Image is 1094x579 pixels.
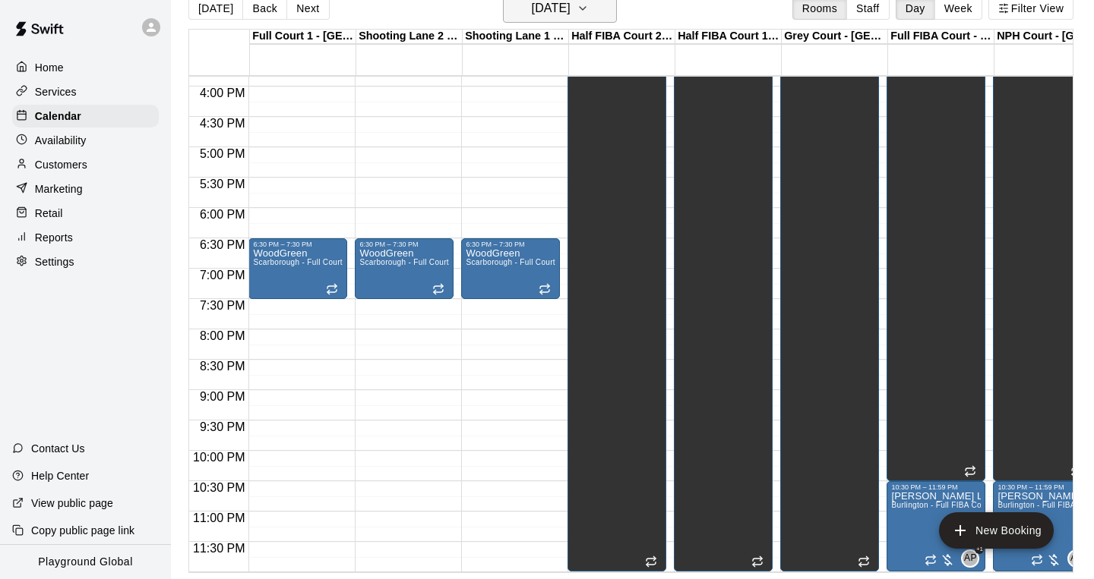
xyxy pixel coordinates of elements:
span: 5:00 PM [196,147,249,160]
p: Help Center [31,468,89,483]
p: Reports [35,230,73,245]
span: 8:00 PM [196,329,249,342]
p: Settings [35,254,74,269]
span: Recurring event [1070,465,1083,477]
span: AP [1070,551,1083,566]
div: 6:30 PM – 7:30 PM [359,241,449,248]
span: Recurring event [645,555,657,568]
span: Scarborough - Full Court [359,258,449,266]
p: Copy public page link [31,523,134,538]
span: +1 [975,545,984,554]
span: Burlington - Full FIBA Court [891,501,991,509]
p: Retail [35,206,63,221]
span: 10:00 PM [189,451,248,464]
div: Half FIBA Court 1 - [GEOGRAPHIC_DATA] [675,30,782,44]
div: Full Court 1 - [GEOGRAPHIC_DATA] [250,30,356,44]
div: 6:30 PM – 7:30 PM [466,241,555,248]
span: 6:30 PM [196,238,249,251]
div: 10:30 PM – 11:59 PM: Brodie League [993,481,1092,571]
a: Calendar [12,105,159,127]
p: Calendar [35,109,81,124]
div: 6:30 PM – 7:30 PM: WoodGreen [248,238,347,299]
span: Recurring event [539,283,551,295]
span: ACCTG PLAYGROUND & 1 other [967,549,979,568]
a: Customers [12,153,159,176]
div: Grey Court - [GEOGRAPHIC_DATA] [782,30,888,44]
a: Availability [12,129,159,152]
span: 5:30 PM [196,178,249,190]
span: Recurring event [925,554,937,566]
span: 8:30 PM [196,360,249,373]
button: add [939,512,1054,549]
p: View public page [31,496,113,511]
div: 6:30 PM – 7:30 PM [253,241,343,248]
p: Availability [35,133,87,148]
div: Shooting Lane 1 - [GEOGRAPHIC_DATA] [463,30,569,44]
a: Marketing [12,178,159,200]
span: Recurring event [1031,554,1043,566]
span: AP [964,551,977,566]
span: 9:00 PM [196,390,249,403]
span: 7:30 PM [196,299,249,312]
a: Home [12,56,159,79]
span: Scarborough - Full Court [253,258,343,266]
span: Recurring event [432,283,444,295]
a: Settings [12,250,159,273]
div: Half FIBA Court 2 - [GEOGRAPHIC_DATA] [569,30,675,44]
div: 6:30 PM – 7:30 PM: WoodGreen [355,238,454,299]
p: Home [35,60,64,75]
span: Recurring event [326,283,338,295]
div: Shooting Lane 2 - [GEOGRAPHIC_DATA] [356,30,463,44]
span: 6:00 PM [196,208,249,221]
span: 4:00 PM [196,87,249,99]
a: Reports [12,226,159,249]
span: Recurring event [858,555,870,568]
span: 11:30 PM [189,542,248,555]
a: Services [12,80,159,103]
span: Recurring event [964,465,976,477]
a: Retail [12,202,159,225]
p: Playground Global [38,554,133,570]
span: 10:30 PM [189,481,248,494]
span: 9:30 PM [196,420,249,433]
span: Scarborough - Full Court [466,258,555,266]
div: ACCTG PLAYGROUND [1067,549,1086,568]
span: 7:00 PM [196,269,249,282]
p: Contact Us [31,441,85,456]
span: 11:00 PM [189,511,248,524]
div: 10:30 PM – 11:59 PM [891,483,981,491]
div: 10:30 PM – 11:59 PM: Brodie League [887,481,985,571]
div: 6:30 PM – 7:30 PM: WoodGreen [461,238,560,299]
span: 4:30 PM [196,117,249,130]
p: Marketing [35,181,83,197]
div: 10:30 PM – 11:59 PM [998,483,1087,491]
p: Customers [35,157,87,172]
span: Recurring event [751,555,764,568]
p: Services [35,84,77,99]
div: Full FIBA Court - [GEOGRAPHIC_DATA] [888,30,994,44]
div: ACCTG PLAYGROUND [961,549,979,568]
